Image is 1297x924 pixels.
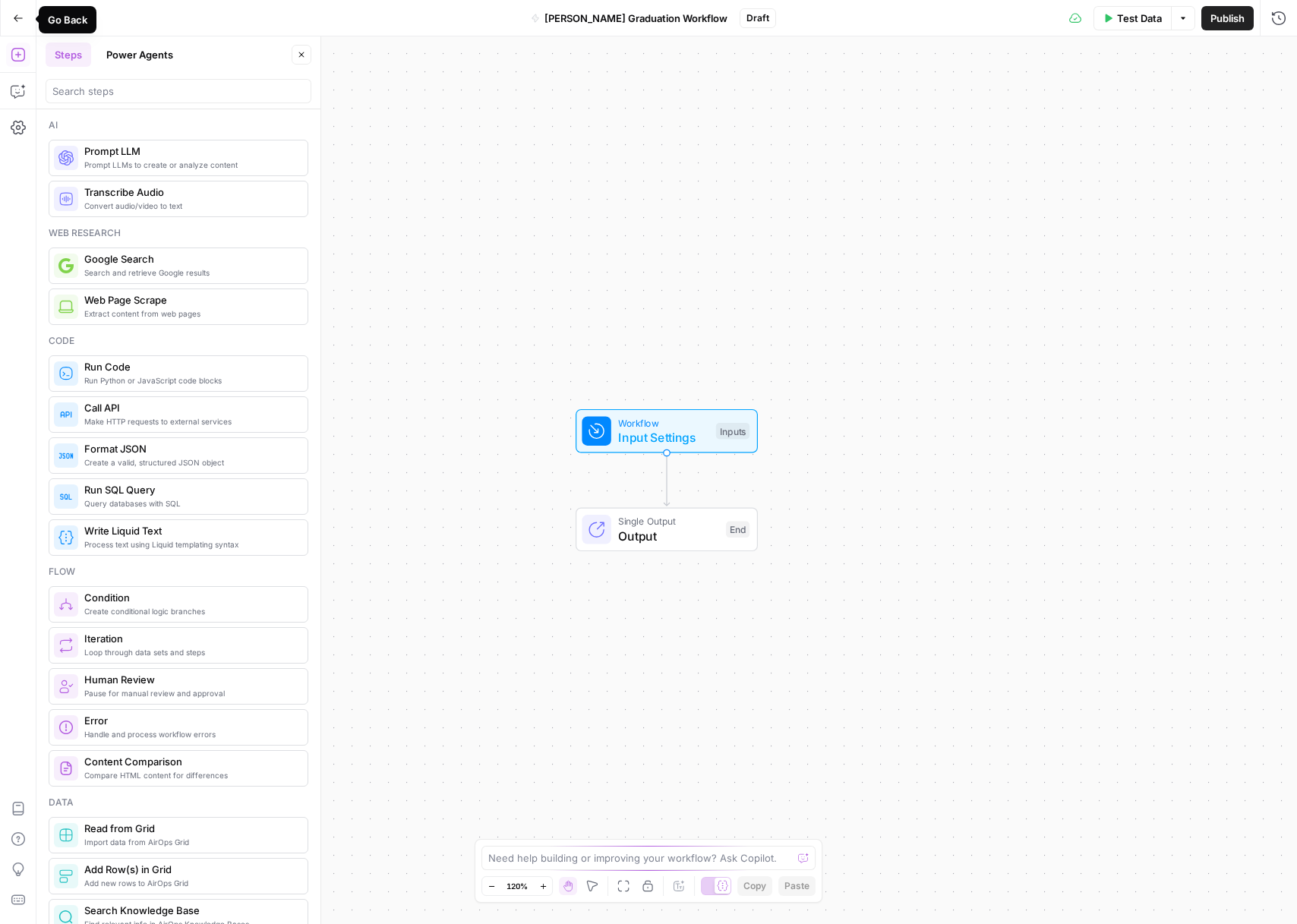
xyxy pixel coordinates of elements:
[84,713,295,728] span: Error
[743,879,766,893] span: Copy
[84,184,295,200] span: Transcribe Audio
[49,226,308,240] div: Web research
[84,836,295,848] span: Import data from AirOps Grid
[664,453,669,506] g: Edge from start to end
[84,292,295,307] span: Web Page Scrape
[716,423,749,440] div: Inputs
[618,428,708,446] span: Input Settings
[84,821,295,836] span: Read from Grid
[618,415,708,430] span: Workflow
[522,6,737,30] button: [PERSON_NAME] Graduation Workflow
[737,876,772,896] button: Copy
[84,143,295,159] span: Prompt LLM
[1093,6,1171,30] button: Test Data
[1210,11,1245,26] span: Publish
[784,879,809,893] span: Paste
[84,672,295,687] span: Human Review
[1201,6,1254,30] button: Publish
[544,11,727,26] span: [PERSON_NAME] Graduation Workflow
[84,646,295,658] span: Loop through data sets and steps
[84,877,295,889] span: Add new rows to AirOps Grid
[746,11,769,25] span: Draft
[49,118,308,132] div: Ai
[84,523,295,538] span: Write Liquid Text
[84,374,295,386] span: Run Python or JavaScript code blocks
[84,631,295,646] span: Iteration
[726,522,749,538] div: End
[84,605,295,617] span: Create conditional logic branches
[84,687,295,699] span: Pause for manual review and approval
[525,409,808,453] div: WorkflowInput SettingsInputs
[778,876,816,896] button: Paste
[84,400,295,415] span: Call API
[84,359,295,374] span: Run Code
[84,903,295,918] span: Search Knowledge Base
[1117,11,1162,26] span: Test Data
[84,769,295,781] span: Compare HTML content for differences
[525,508,808,552] div: Single OutputOutputEnd
[97,43,182,67] button: Power Agents
[84,456,295,468] span: Create a valid, structured JSON object
[618,514,718,528] span: Single Output
[84,590,295,605] span: Condition
[506,880,528,892] span: 120%
[84,497,295,509] span: Query databases with SQL
[49,334,308,348] div: Code
[84,482,295,497] span: Run SQL Query
[84,266,295,279] span: Search and retrieve Google results
[46,43,91,67] button: Steps
[48,12,87,27] div: Go Back
[84,728,295,740] span: Handle and process workflow errors
[49,565,308,579] div: Flow
[84,200,295,212] span: Convert audio/video to text
[49,796,308,809] div: Data
[84,862,295,877] span: Add Row(s) in Grid
[58,761,74,776] img: vrinnnclop0vshvmafd7ip1g7ohf
[84,754,295,769] span: Content Comparison
[84,538,295,550] span: Process text using Liquid templating syntax
[84,415,295,427] span: Make HTTP requests to external services
[84,251,295,266] span: Google Search
[618,527,718,545] span: Output
[84,159,295,171] span: Prompt LLMs to create or analyze content
[84,441,295,456] span: Format JSON
[84,307,295,320] span: Extract content from web pages
[52,84,305,99] input: Search steps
